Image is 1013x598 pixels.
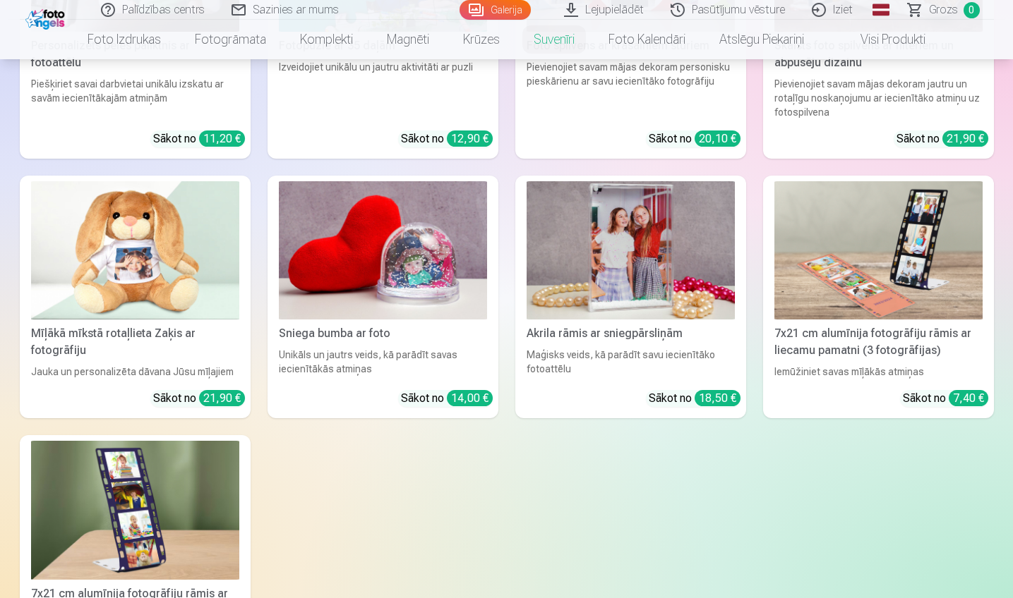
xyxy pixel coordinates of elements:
a: Atslēgu piekariņi [702,20,821,59]
div: Pievienojiet savam mājas dekoram personisku pieskārienu ar savu iecienītāko fotogrāfiju [521,60,741,119]
div: Sākot no [153,390,245,407]
div: 20,10 € [695,130,741,147]
img: 7x21 cm alumīnija fotogrāfiju rāmis ar liecamu pamatni (4 fotogrāfijas) [31,441,239,580]
div: Mīļākā mīkstā rotaļlieta Zaķis ar fotogrāfiju [25,325,245,359]
a: Suvenīri [517,20,592,59]
div: 14,00 € [447,390,493,406]
img: Mīļākā mīkstā rotaļlieta Zaķis ar fotogrāfiju [31,181,239,320]
span: 0 [964,2,980,18]
div: 7x21 cm alumīnija fotogrāfiju rāmis ar liecamu pamatni (3 fotogrāfijas) [769,325,988,359]
div: Sākot no [649,130,741,147]
a: Visi produkti [821,20,942,59]
a: Fotogrāmata [178,20,283,59]
div: Sākot no [897,130,988,147]
div: Piešķiriet savai darbvietai unikālu izskatu ar savām iecienītākajām atmiņām [25,77,245,119]
div: Sākot no [153,130,245,147]
div: 18,50 € [695,390,741,406]
div: Sākot no [401,130,493,147]
div: Sākot no [401,390,493,407]
div: 11,20 € [199,130,245,147]
a: Foto kalendāri [592,20,702,59]
img: /fa1 [25,6,68,30]
div: Sākot no [649,390,741,407]
div: 21,90 € [942,130,988,147]
img: Akrila rāmis ar sniegpārsliņām [527,181,735,320]
div: Unikāls un jautrs veids, kā parādīt savas iecienītākās atmiņas [273,348,493,379]
a: Sniega bumba ar fotoSniega bumba ar fotoUnikāls un jautrs veids, kā parādīt savas iecienītākās at... [268,176,498,419]
div: Sniega bumba ar foto [273,325,493,342]
div: Izveidojiet unikālu un jautru aktivitāti ar puzli [273,60,493,119]
div: Pievienojiet savam mājas dekoram jautru un rotaļīgu noskaņojumu ar iecienītāko atmiņu uz fotospil... [769,77,988,119]
a: Magnēti [370,20,446,59]
div: Sākot no [903,390,988,407]
img: 7x21 cm alumīnija fotogrāfiju rāmis ar liecamu pamatni (3 fotogrāfijas) [774,181,983,320]
div: 21,90 € [199,390,245,406]
div: Akrila rāmis ar sniegpārsliņām [521,325,741,342]
img: Sniega bumba ar foto [279,181,487,320]
span: Grozs [929,1,958,18]
a: Foto izdrukas [71,20,178,59]
a: 7x21 cm alumīnija fotogrāfiju rāmis ar liecamu pamatni (3 fotogrāfijas)7x21 cm alumīnija fotogrāf... [763,176,994,419]
a: Komplekti [283,20,370,59]
div: Maģisks veids, kā parādīt savu iecienītāko fotoattēlu [521,348,741,379]
a: Akrila rāmis ar sniegpārsliņāmAkrila rāmis ar sniegpārsliņāmMaģisks veids, kā parādīt savu iecien... [515,176,746,419]
div: 12,90 € [447,130,493,147]
div: 7,40 € [949,390,988,406]
div: Iemūžiniet savas mīļākās atmiņas [769,365,988,379]
div: Jauka un personalizēta dāvana Jūsu mīļajiem [25,365,245,379]
a: Mīļākā mīkstā rotaļlieta Zaķis ar fotogrāfijuMīļākā mīkstā rotaļlieta Zaķis ar fotogrāfijuJauka u... [20,176,251,419]
a: Krūzes [446,20,517,59]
